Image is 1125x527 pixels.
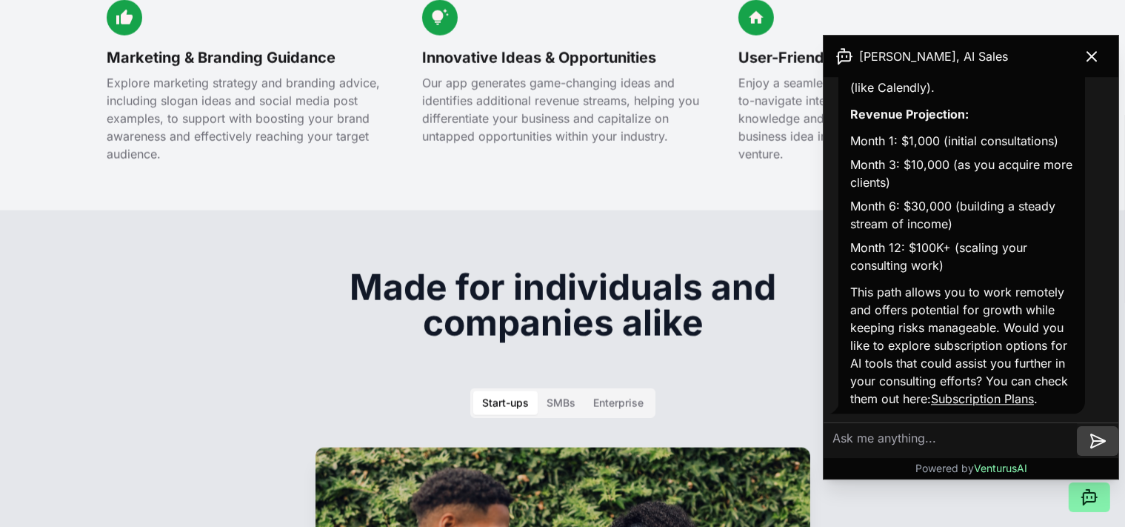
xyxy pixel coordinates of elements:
[850,194,1073,236] li: Month 6: $30,000 (building a steady stream of income)
[915,461,1027,476] p: Powered by
[593,396,644,411] div: Enterprise
[738,74,1019,163] p: Enjoy a seamless user experience with our easy-to-navigate interface, equipping you with the know...
[107,74,387,163] p: Explore marketing strategy and branding advice, including slogan ideas and social media post exam...
[278,270,847,341] h2: Made for individuals and companies alike
[422,47,703,68] h3: Innovative Ideas & Opportunities
[107,47,387,68] h3: Marketing & Branding Guidance
[850,107,969,122] strong: Revenue Projection:
[422,74,703,145] p: Our app generates game-changing ideas and identifies additional revenue streams, helping you diff...
[850,129,1073,153] li: Month 1: $1,000 (initial consultations)
[850,283,1073,408] p: This path allows you to work remotely and offers potential for growth while keeping risks managea...
[738,47,1019,68] h3: User-Friendly Interface
[482,396,529,411] div: Start-ups
[859,47,1008,65] span: [PERSON_NAME], AI Sales
[850,153,1073,194] li: Month 3: $10,000 (as you acquire more clients)
[547,396,575,411] div: SMBs
[931,391,1034,406] a: Subscription Plans
[974,462,1027,474] span: VenturusAI
[850,40,1073,99] li: Tools: Website (Wix/WordPress), social media accounts, and a scheduling tool (like Calendly).
[850,236,1073,277] li: Month 12: $100K+ (scaling your consulting work)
